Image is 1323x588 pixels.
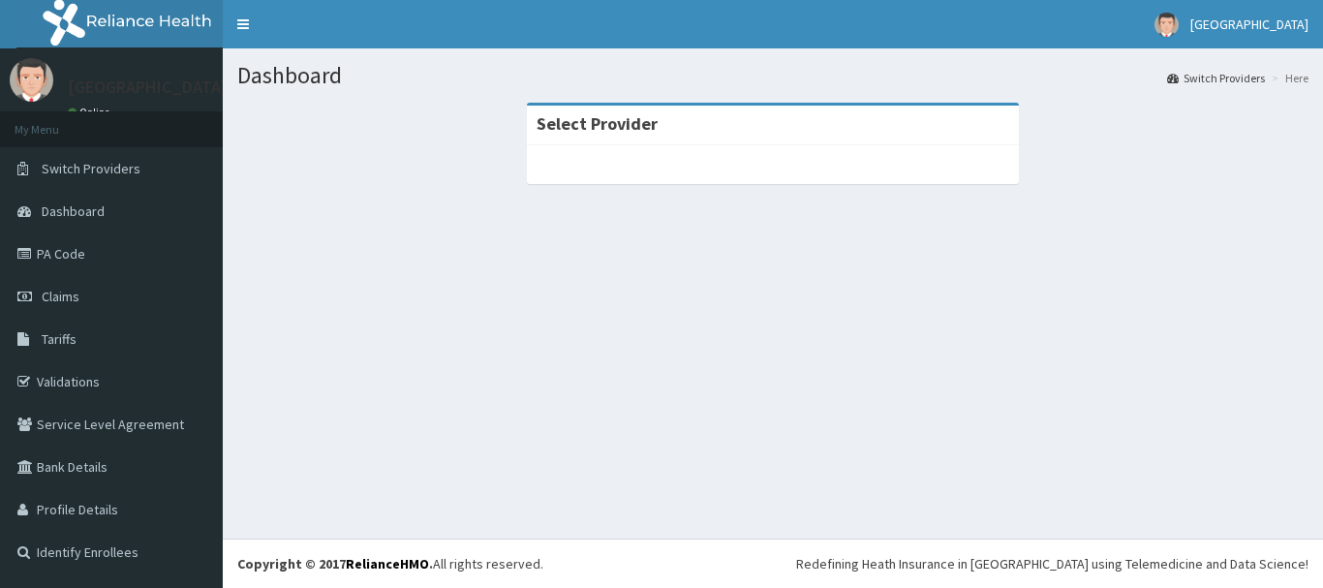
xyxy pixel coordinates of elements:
strong: Copyright © 2017 . [237,555,433,573]
div: Redefining Heath Insurance in [GEOGRAPHIC_DATA] using Telemedicine and Data Science! [796,554,1308,573]
span: Tariffs [42,330,77,348]
span: [GEOGRAPHIC_DATA] [1190,15,1308,33]
span: Switch Providers [42,160,140,177]
img: User Image [10,58,53,102]
li: Here [1267,70,1308,86]
a: Online [68,106,114,119]
span: Claims [42,288,79,305]
h1: Dashboard [237,63,1308,88]
img: User Image [1154,13,1179,37]
span: Dashboard [42,202,105,220]
a: RelianceHMO [346,555,429,573]
strong: Select Provider [537,112,658,135]
footer: All rights reserved. [223,539,1323,588]
p: [GEOGRAPHIC_DATA] [68,78,228,96]
a: Switch Providers [1167,70,1265,86]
